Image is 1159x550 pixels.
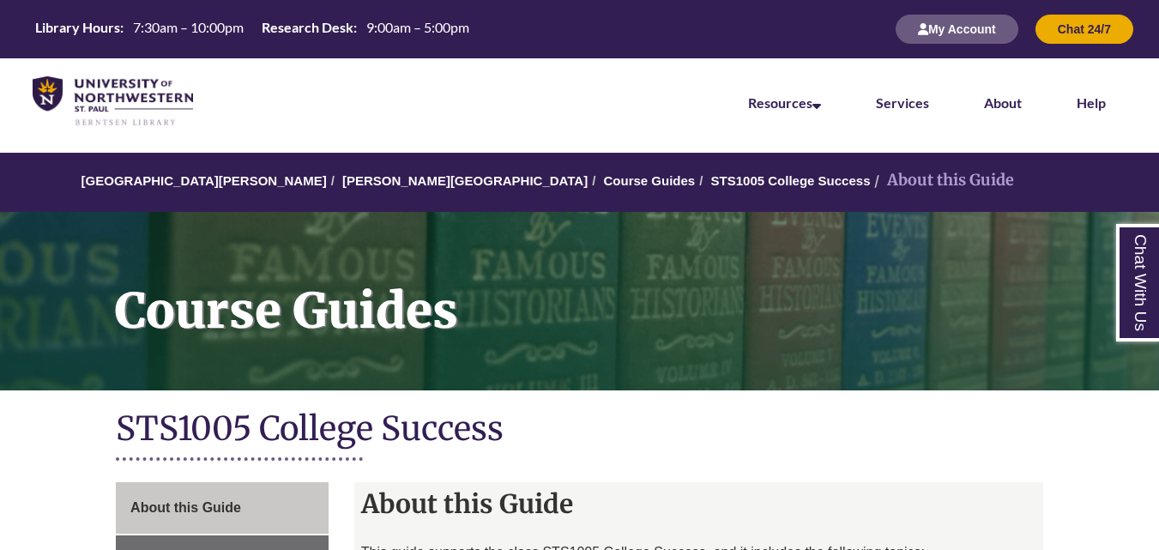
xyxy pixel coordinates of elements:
a: Services [876,94,929,111]
th: Library Hours: [28,18,126,37]
span: 7:30am – 10:00pm [133,19,244,35]
a: [PERSON_NAME][GEOGRAPHIC_DATA] [342,173,588,188]
a: Chat 24/7 [1035,21,1133,36]
a: [GEOGRAPHIC_DATA][PERSON_NAME] [81,173,327,188]
th: Research Desk: [255,18,359,37]
table: Hours Today [28,18,476,39]
button: Chat 24/7 [1035,15,1133,44]
h2: About this Guide [354,482,1043,525]
a: My Account [896,21,1018,36]
button: My Account [896,15,1018,44]
span: About this Guide [130,500,241,515]
h1: Course Guides [96,212,1159,368]
li: About this Guide [870,168,1014,193]
a: Help [1077,94,1106,111]
a: Resources [748,94,821,111]
img: UNWSP Library Logo [33,76,193,127]
a: About this Guide [116,482,329,534]
span: 9:00am – 5:00pm [366,19,469,35]
a: About [984,94,1022,111]
a: Course Guides [604,173,696,188]
h1: STS1005 College Success [116,408,1043,453]
a: Hours Today [28,18,476,41]
a: STS1005 College Success [711,173,871,188]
